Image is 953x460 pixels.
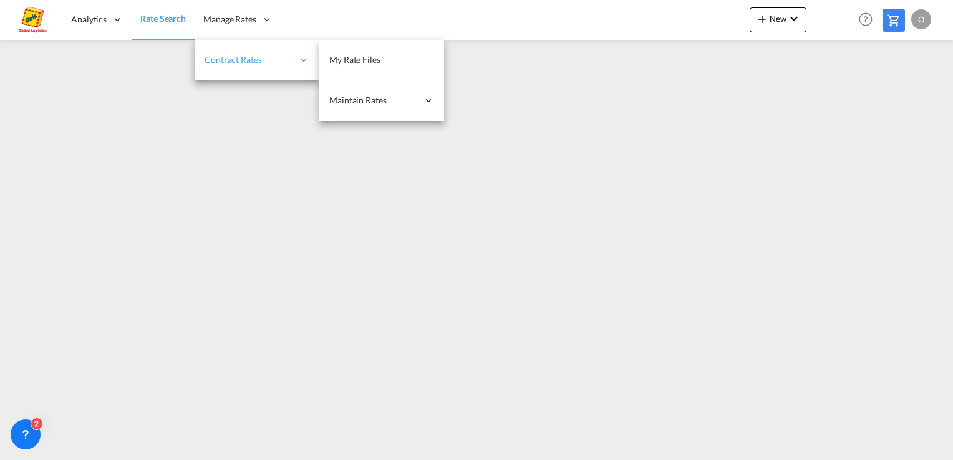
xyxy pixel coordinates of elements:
span: Manage Rates [203,13,256,26]
div: Help [855,9,883,31]
span: Contract Rates [205,54,293,66]
md-icon: icon-plus 400-fg [755,11,770,26]
span: Rate Search [140,13,186,24]
img: a2a4a140666c11eeab5485e577415959.png [19,6,47,34]
div: O [911,9,931,29]
span: My Rate Files [329,54,380,65]
span: Maintain Rates [329,94,418,107]
div: Maintain Rates [319,80,444,121]
span: New [755,14,801,24]
a: My Rate Files [319,40,444,80]
md-icon: icon-chevron-down [786,11,801,26]
span: Help [855,9,876,30]
span: Analytics [71,13,107,26]
button: icon-plus 400-fgNewicon-chevron-down [750,7,806,32]
div: Contract Rates [195,40,319,80]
